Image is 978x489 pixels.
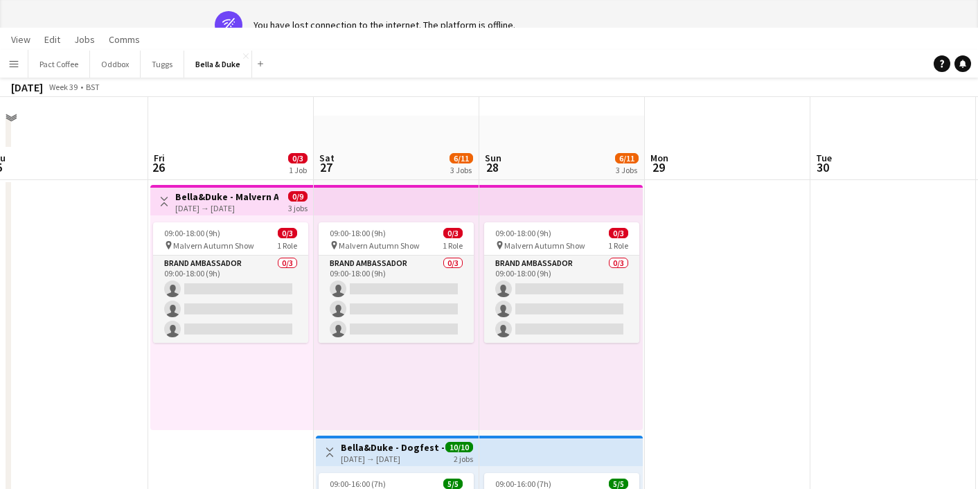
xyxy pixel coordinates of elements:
div: BST [86,82,100,92]
span: 09:00-18:00 (9h) [164,228,220,238]
span: 30 [814,159,832,175]
span: 0/3 [288,153,308,163]
span: 0/3 [278,228,297,238]
span: 09:00-16:00 (7h) [330,479,386,489]
span: 0/9 [288,191,308,202]
span: 6/11 [615,153,639,163]
a: View [6,30,36,48]
button: Tuggs [141,51,184,78]
h3: Bella&Duke - Malvern Autumn Show [175,190,278,203]
span: Mon [650,152,668,164]
span: Sun [485,152,501,164]
button: Bella & Duke [184,51,252,78]
div: 3 jobs [288,202,308,213]
div: You have lost connection to the internet. The platform is offline. [254,19,515,31]
span: 6/11 [450,153,473,163]
span: 29 [648,159,668,175]
span: View [11,33,30,46]
span: 5/5 [443,479,463,489]
h3: Bella&Duke - Dogfest - [GEOGRAPHIC_DATA] [341,441,444,454]
a: Jobs [69,30,100,48]
span: 0/3 [443,228,463,238]
span: Sat [319,152,335,164]
span: 1 Role [608,240,628,251]
span: 5/5 [609,479,628,489]
span: Fri [154,152,165,164]
span: Jobs [74,33,95,46]
span: Malvern Autumn Show [504,240,585,251]
span: 09:00-18:00 (9h) [330,228,386,238]
div: [DATE] → [DATE] [341,454,444,464]
span: 27 [317,159,335,175]
app-card-role: Brand Ambassador0/309:00-18:00 (9h) [484,256,639,343]
div: [DATE] [11,80,43,94]
span: Tue [816,152,832,164]
span: Malvern Autumn Show [339,240,420,251]
app-job-card: 09:00-18:00 (9h)0/3 Malvern Autumn Show1 RoleBrand Ambassador0/309:00-18:00 (9h) [153,222,308,343]
span: Edit [44,33,60,46]
span: Malvern Autumn Show [173,240,254,251]
div: 1 Job [289,165,307,175]
app-job-card: 09:00-18:00 (9h)0/3 Malvern Autumn Show1 RoleBrand Ambassador0/309:00-18:00 (9h) [319,222,474,343]
span: 26 [152,159,165,175]
span: 10/10 [445,442,473,452]
span: 1 Role [443,240,463,251]
span: 09:00-16:00 (7h) [495,479,551,489]
button: Oddbox [90,51,141,78]
span: 0/3 [609,228,628,238]
span: Week 39 [46,82,80,92]
app-job-card: 09:00-18:00 (9h)0/3 Malvern Autumn Show1 RoleBrand Ambassador0/309:00-18:00 (9h) [484,222,639,343]
div: 3 Jobs [450,165,472,175]
span: Comms [109,33,140,46]
a: Edit [39,30,66,48]
div: 3 Jobs [616,165,638,175]
a: Comms [103,30,145,48]
button: Pact Coffee [28,51,90,78]
span: 09:00-18:00 (9h) [495,228,551,238]
div: [DATE] → [DATE] [175,203,278,213]
span: 28 [483,159,501,175]
app-card-role: Brand Ambassador0/309:00-18:00 (9h) [153,256,308,343]
app-card-role: Brand Ambassador0/309:00-18:00 (9h) [319,256,474,343]
div: 2 jobs [454,452,473,464]
span: 1 Role [277,240,297,251]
